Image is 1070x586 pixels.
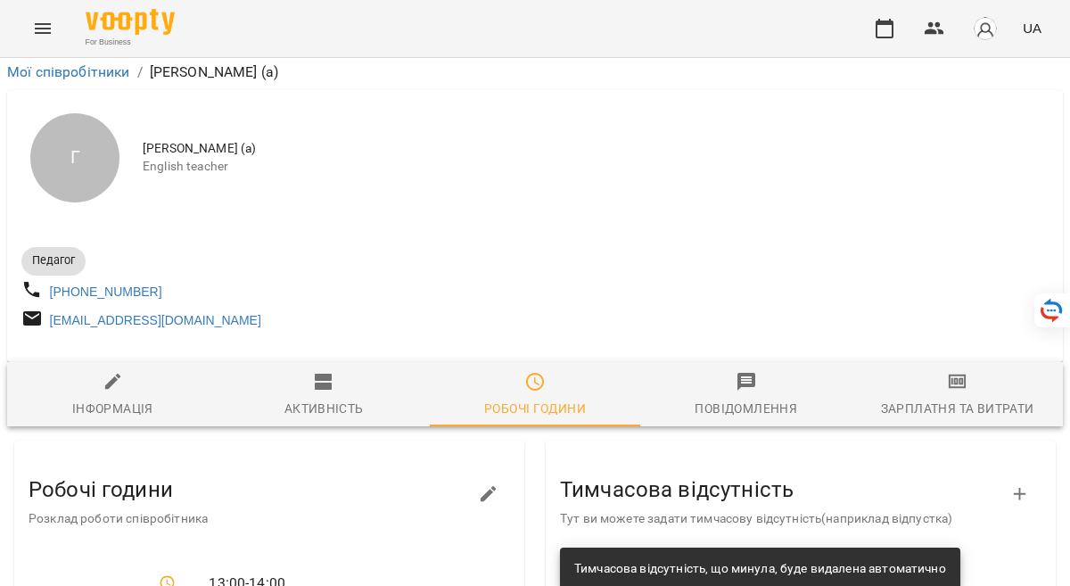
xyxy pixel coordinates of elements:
[284,398,364,419] div: Активність
[86,37,175,48] span: For Business
[29,510,481,528] p: Розклад роботи співробітника
[72,398,153,419] div: Інформація
[86,9,175,35] img: Voopty Logo
[484,398,586,419] div: Робочі години
[150,62,279,83] p: [PERSON_NAME] (а)
[143,158,1049,176] span: English teacher
[7,63,130,80] a: Мої співробітники
[29,478,481,501] h3: Робочі години
[50,313,261,327] a: [EMAIL_ADDRESS][DOMAIN_NAME]
[695,398,797,419] div: Повідомлення
[881,398,1034,419] div: Зарплатня та Витрати
[50,285,162,299] a: [PHONE_NUMBER]
[560,510,1013,528] p: Тут ви можете задати тимчасову відсутність(наприклад відпустка)
[1023,19,1041,37] span: UA
[137,62,143,83] li: /
[1016,12,1049,45] button: UA
[143,140,1049,158] span: [PERSON_NAME] (а)
[30,113,119,202] div: Г
[21,7,64,50] button: Menu
[7,62,1063,83] nav: breadcrumb
[21,252,86,268] span: Педагог
[574,553,946,585] div: Тимчасова відсутність, що минула, буде видалена автоматично
[560,478,1013,501] h3: Тимчасова відсутність
[973,16,998,41] img: avatar_s.png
